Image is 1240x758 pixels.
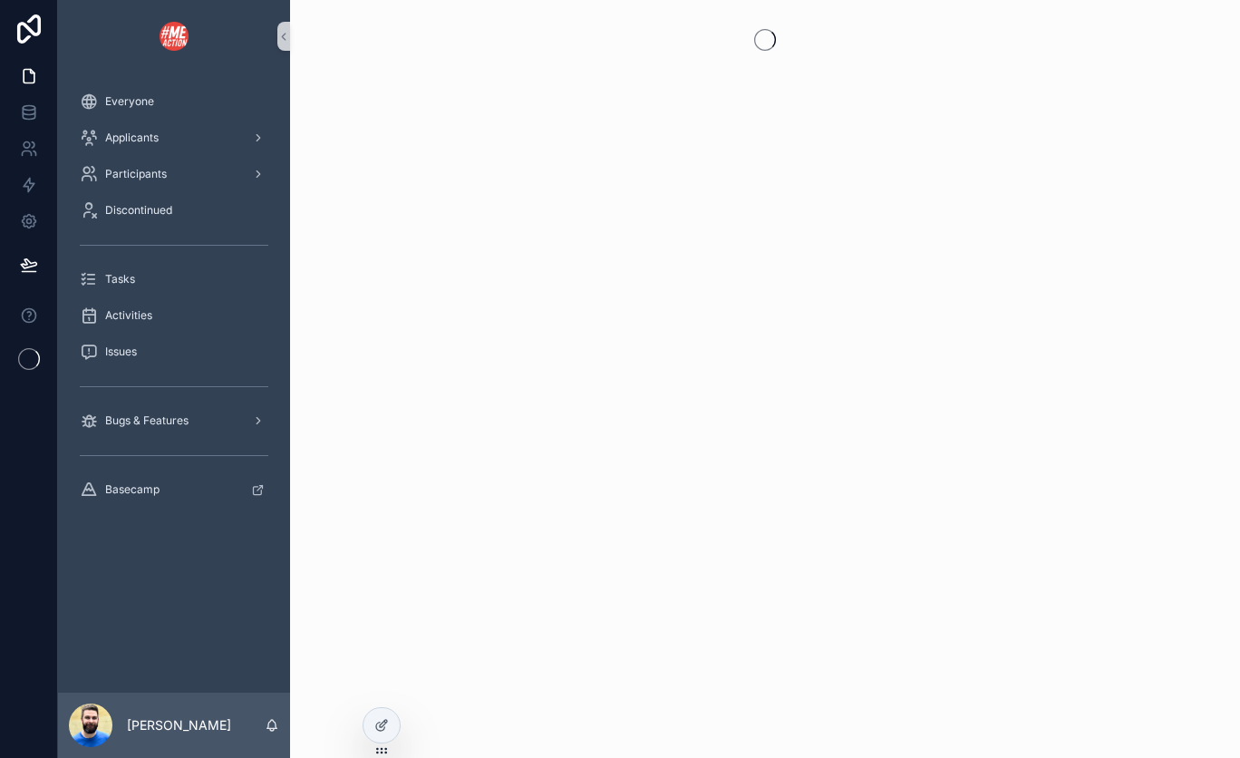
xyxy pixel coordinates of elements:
[69,85,279,118] a: Everyone
[127,716,231,734] p: [PERSON_NAME]
[69,299,279,332] a: Activities
[69,263,279,296] a: Tasks
[105,482,160,497] span: Basecamp
[105,272,135,287] span: Tasks
[105,345,137,359] span: Issues
[58,73,290,530] div: scrollable content
[105,167,167,181] span: Participants
[160,22,189,51] img: App logo
[69,194,279,227] a: Discontinued
[69,473,279,506] a: Basecamp
[69,158,279,190] a: Participants
[69,335,279,368] a: Issues
[69,404,279,437] a: Bugs & Features
[105,413,189,428] span: Bugs & Features
[105,203,172,218] span: Discontinued
[105,131,159,145] span: Applicants
[105,308,152,323] span: Activities
[69,121,279,154] a: Applicants
[105,94,154,109] span: Everyone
